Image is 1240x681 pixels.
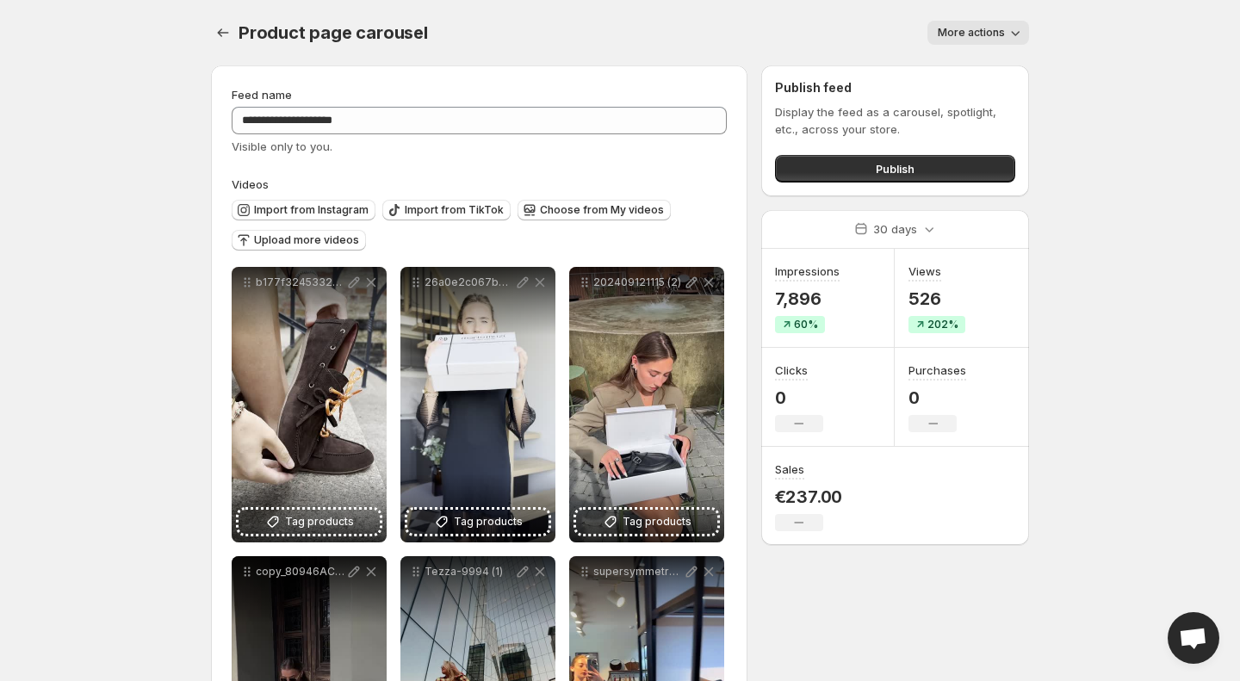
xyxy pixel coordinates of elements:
span: 202% [927,318,958,331]
button: Choose from My videos [518,200,671,220]
span: Tag products [623,513,691,530]
h3: Views [908,263,941,280]
span: Import from TikTok [405,203,504,217]
p: Tezza-9994 (1) [425,565,514,579]
p: €237.00 [775,486,843,507]
button: Import from Instagram [232,200,375,220]
div: b177f32453324283b3116b50fb0cb689Tag products [232,267,387,542]
span: More actions [938,26,1005,40]
p: 30 days [873,220,917,238]
span: 60% [794,318,818,331]
p: 0 [775,387,823,408]
span: Feed name [232,88,292,102]
span: Choose from My videos [540,203,664,217]
p: Display the feed as a carousel, spotlight, etc., across your store. [775,103,1015,138]
button: More actions [927,21,1029,45]
div: 202409121115 (2)Tag products [569,267,724,542]
h2: Publish feed [775,79,1015,96]
p: 202409121115 (2) [593,275,683,289]
h3: Impressions [775,263,840,280]
p: supersymmetrystore a boutique that began as a dream brought to life by a family from [GEOGRAPHIC_... [593,565,683,579]
button: Tag products [407,510,549,534]
span: Product page carousel [239,22,428,43]
p: 26a0e2c067b64f15a2681006f7a0bf88 [425,275,514,289]
span: Tag products [285,513,354,530]
button: Tag products [239,510,380,534]
button: Tag products [576,510,717,534]
span: Upload more videos [254,233,359,247]
h3: Purchases [908,362,966,379]
p: 7,896 [775,288,840,309]
span: Videos [232,177,269,191]
p: 526 [908,288,965,309]
button: Settings [211,21,235,45]
p: b177f32453324283b3116b50fb0cb689 [256,275,345,289]
button: Upload more videos [232,230,366,251]
span: Import from Instagram [254,203,369,217]
button: Import from TikTok [382,200,511,220]
h3: Sales [775,461,804,478]
button: Publish [775,155,1015,183]
p: 0 [908,387,966,408]
p: copy_80946AC5-CD2F-4C89-AD73-BDA1A230610C - VEED Export (1) [256,565,345,579]
a: Open chat [1168,612,1219,664]
div: 26a0e2c067b64f15a2681006f7a0bf88Tag products [400,267,555,542]
h3: Clicks [775,362,808,379]
span: Publish [876,160,914,177]
span: Tag products [454,513,523,530]
span: Visible only to you. [232,139,332,153]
